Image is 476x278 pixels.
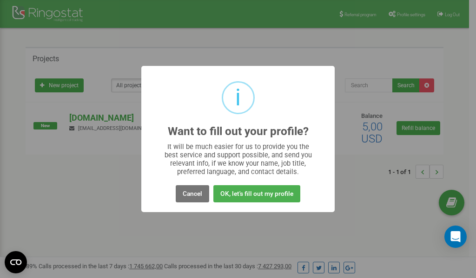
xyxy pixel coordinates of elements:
h2: Want to fill out your profile? [168,125,309,138]
div: It will be much easier for us to provide you the best service and support possible, and send you ... [160,142,317,176]
div: Open Intercom Messenger [444,226,467,248]
div: i [235,83,241,113]
button: OK, let's fill out my profile [213,185,300,202]
button: Cancel [176,185,209,202]
button: Open CMP widget [5,251,27,273]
